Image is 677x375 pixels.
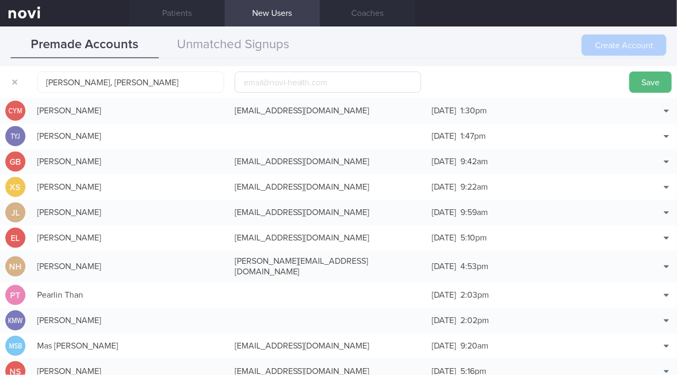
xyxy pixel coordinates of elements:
[5,202,25,223] div: JL
[229,100,427,121] div: [EMAIL_ADDRESS][DOMAIN_NAME]
[7,310,24,331] div: KMW
[432,342,456,350] span: [DATE]
[432,183,456,191] span: [DATE]
[229,251,427,282] div: [PERSON_NAME][EMAIL_ADDRESS][DOMAIN_NAME]
[432,208,456,217] span: [DATE]
[229,202,427,223] div: [EMAIL_ADDRESS][DOMAIN_NAME]
[32,284,229,306] div: Pearlin Than
[460,106,487,115] span: 1:30pm
[460,316,489,325] span: 2:02pm
[229,227,427,248] div: [EMAIL_ADDRESS][DOMAIN_NAME]
[460,291,489,299] span: 2:03pm
[7,126,24,147] div: TYJ
[460,234,487,242] span: 5:10pm
[32,310,229,331] div: [PERSON_NAME]
[229,176,427,198] div: [EMAIL_ADDRESS][DOMAIN_NAME]
[460,157,488,166] span: 9:42am
[432,316,456,325] span: [DATE]
[5,151,25,172] div: GB
[7,101,24,121] div: CYM
[432,262,456,271] span: [DATE]
[32,100,229,121] div: [PERSON_NAME]
[32,227,229,248] div: [PERSON_NAME]
[432,157,456,166] span: [DATE]
[460,132,486,140] span: 1:47pm
[32,126,229,147] div: [PERSON_NAME]
[37,72,224,93] input: John Doe
[32,335,229,356] div: Mas [PERSON_NAME]
[460,342,488,350] span: 9:20am
[432,234,456,242] span: [DATE]
[32,256,229,277] div: [PERSON_NAME]
[32,202,229,223] div: [PERSON_NAME]
[159,32,307,58] button: Unmatched Signups
[5,228,25,248] div: EL
[235,72,422,93] input: email@novi-health.com
[432,132,456,140] span: [DATE]
[229,335,427,356] div: [EMAIL_ADDRESS][DOMAIN_NAME]
[432,291,456,299] span: [DATE]
[32,176,229,198] div: [PERSON_NAME]
[32,151,229,172] div: [PERSON_NAME]
[5,256,25,277] div: NH
[5,285,25,306] div: PT
[629,72,672,93] button: Save
[5,177,25,198] div: XS
[460,262,488,271] span: 4:53pm
[432,106,456,115] span: [DATE]
[7,336,24,356] div: MSB
[460,183,488,191] span: 9:22am
[229,151,427,172] div: [EMAIL_ADDRESS][DOMAIN_NAME]
[460,208,488,217] span: 9:59am
[11,32,159,58] button: Premade Accounts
